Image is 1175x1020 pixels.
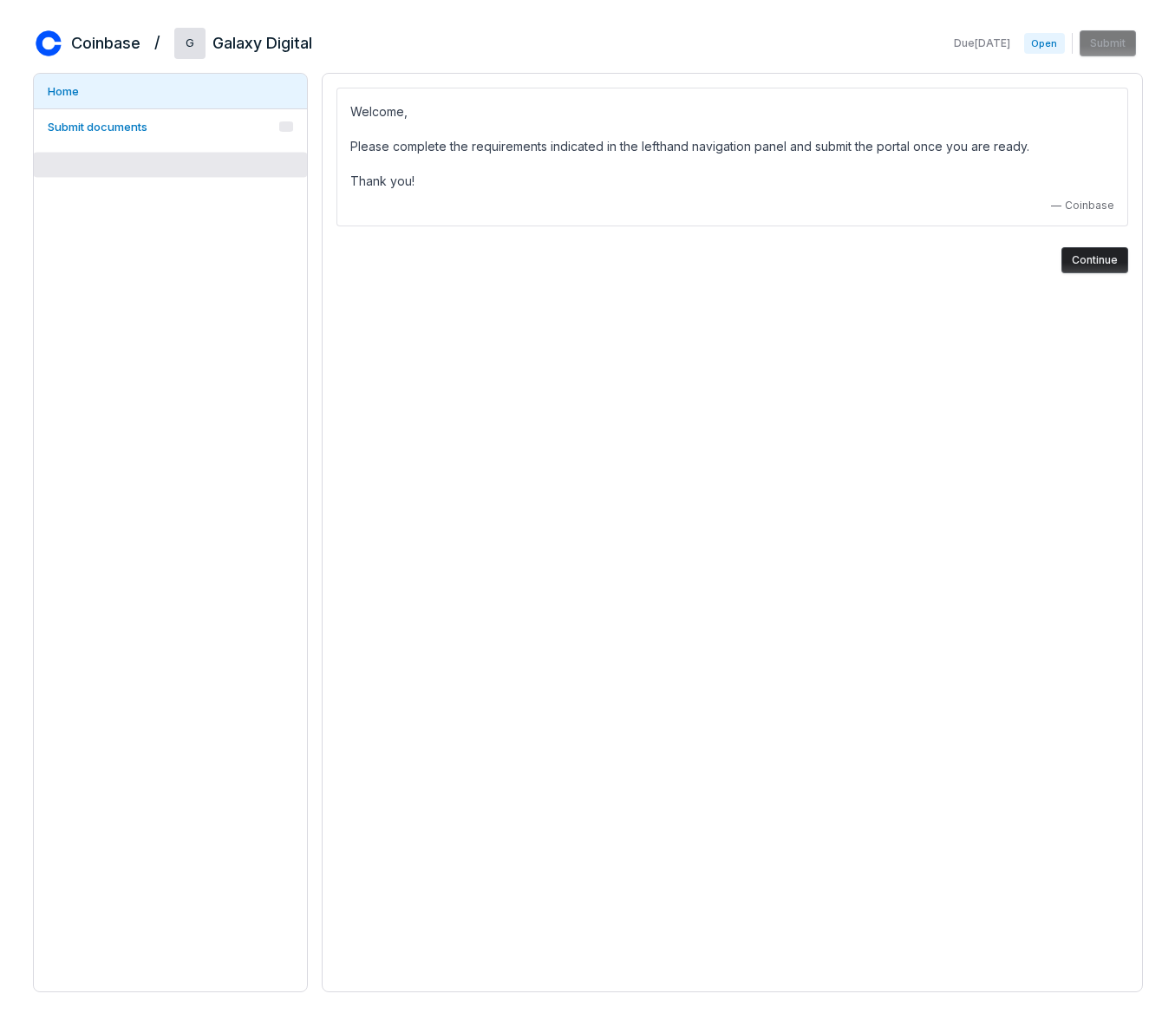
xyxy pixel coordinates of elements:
a: Home [34,74,307,108]
span: Coinbase [1065,199,1114,212]
p: Welcome, [350,101,1114,122]
p: Please complete the requirements indicated in the lefthand navigation panel and submit the portal... [350,136,1114,157]
h2: Galaxy Digital [212,32,312,55]
span: Open [1024,33,1064,54]
p: Thank you! [350,171,1114,192]
span: Due [DATE] [954,36,1010,50]
h2: Coinbase [71,32,140,55]
span: Submit documents [48,120,147,134]
h2: / [154,28,160,54]
a: Submit documents [34,109,307,144]
span: — [1051,199,1061,212]
button: Continue [1061,247,1128,273]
